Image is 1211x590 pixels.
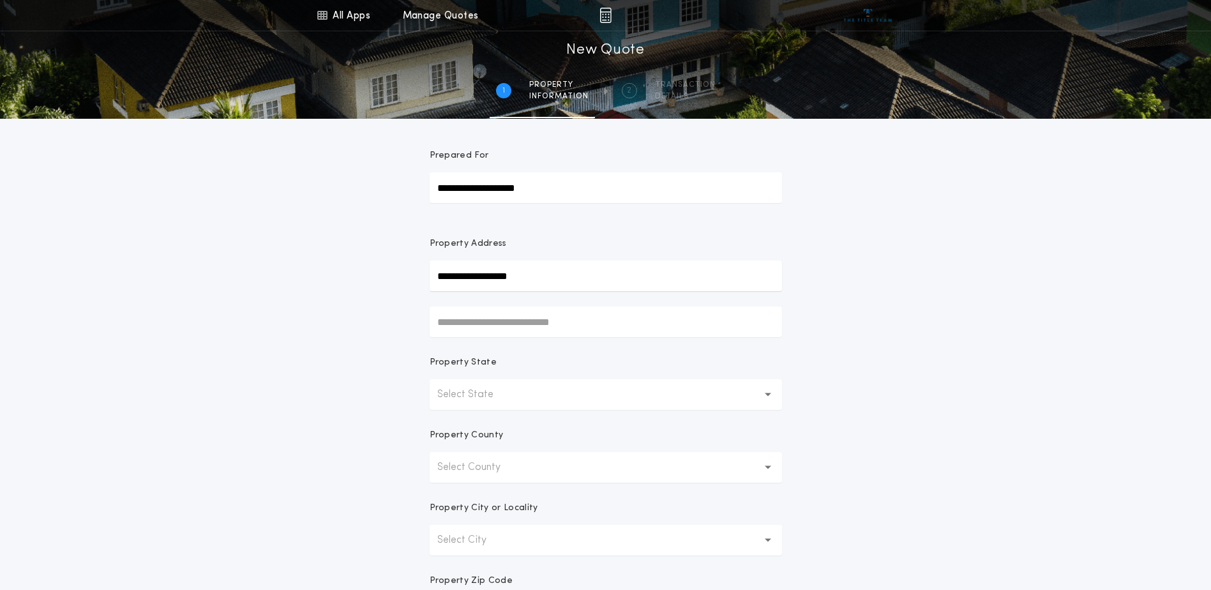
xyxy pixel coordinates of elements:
button: Select County [430,452,782,483]
p: Property Address [430,238,782,250]
input: Prepared For [430,172,782,203]
span: details [655,91,716,102]
button: Select City [430,525,782,556]
p: Property Zip Code [430,575,513,587]
h2: 1 [502,86,505,96]
button: Select State [430,379,782,410]
span: information [529,91,589,102]
p: Select County [437,460,521,475]
p: Property State [430,356,497,369]
span: Property [529,80,589,90]
p: Select City [437,533,507,548]
img: img [599,8,612,23]
p: Prepared For [430,149,489,162]
img: vs-icon [844,9,892,22]
h2: 2 [627,86,631,96]
p: Property County [430,429,504,442]
p: Property City or Locality [430,502,538,515]
span: Transaction [655,80,716,90]
p: Select State [437,387,514,402]
h1: New Quote [566,40,644,61]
